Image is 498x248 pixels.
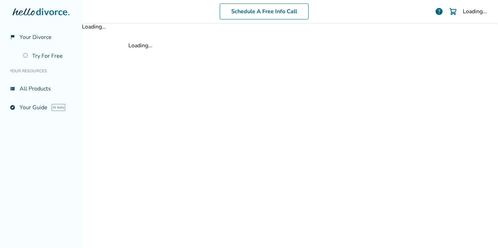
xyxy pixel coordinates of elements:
[10,105,15,110] span: explore
[82,23,498,31] div: Loading...
[10,34,15,40] span: flag_2
[463,8,487,15] div: Loading...
[128,42,452,49] div: Loading...
[20,33,52,41] span: Your Divorce
[10,86,15,91] span: view_list
[19,48,76,64] a: Try For Free
[6,99,76,115] a: exploreYour GuideAI beta
[449,7,457,16] img: Cart
[220,3,309,19] a: Schedule A Free Info Call
[6,81,76,97] a: view_listAll Products
[435,7,443,16] a: help
[6,29,76,45] a: flag_2Your Divorce
[6,64,76,78] li: Your Resources
[52,104,65,111] span: AI beta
